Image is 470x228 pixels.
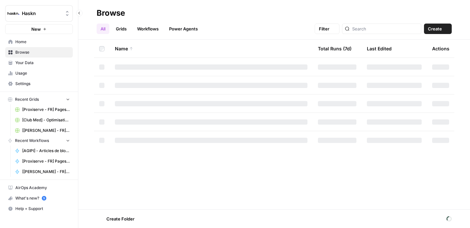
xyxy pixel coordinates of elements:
[43,197,45,200] text: 5
[97,8,125,18] div: Browse
[97,24,109,34] a: All
[15,70,70,76] span: Usage
[6,193,72,203] div: What's new?
[22,128,70,133] span: [[PERSON_NAME] - FR] - page programme - 400 mots Grid
[115,40,307,58] div: Name
[15,49,70,55] span: Browse
[5,136,73,146] button: Recent Workflows
[106,216,134,222] span: Create Folder
[12,125,73,136] a: [[PERSON_NAME] - FR] - page programme - 400 mots Grid
[5,203,73,214] button: Help + Support
[424,24,452,34] button: Create
[15,185,70,191] span: AirOps Academy
[97,214,138,224] button: Create Folder
[428,26,442,32] span: Create
[42,196,46,201] a: 5
[5,95,73,104] button: Recent Grids
[5,183,73,193] a: AirOps Academy
[5,58,73,68] a: Your Data
[15,60,70,66] span: Your Data
[15,138,49,144] span: Recent Workflows
[15,81,70,87] span: Settings
[15,206,70,212] span: Help + Support
[22,117,70,123] span: [Club Med] - Optimisation + FAQ Grid
[12,156,73,167] a: [Proxiserve - FR] Pages catégories - 800 mots sans FAQ
[12,146,73,156] a: [AGIPI] - Articles de blog - Optimisations
[22,148,70,154] span: [AGIPI] - Articles de blog - Optimisations
[15,96,39,102] span: Recent Grids
[318,40,352,58] div: Total Runs (7d)
[8,8,19,19] img: Haskn Logo
[15,39,70,45] span: Home
[315,24,339,34] button: Filter
[22,169,70,175] span: [[PERSON_NAME] - FR] - articles de blog (optimisation)
[5,5,73,22] button: Workspace: Haskn
[165,24,202,34] a: Power Agents
[12,104,73,115] a: [Proxiserve - FR] Pages catégories - 800 mots sans FAQ Grid
[367,40,392,58] div: Last Edited
[5,47,73,58] a: Browse
[22,10,61,17] span: Haskn
[5,24,73,34] button: New
[22,107,70,113] span: [Proxiserve - FR] Pages catégories - 800 mots sans FAQ Grid
[352,26,418,32] input: Search
[5,68,73,79] a: Usage
[432,40,449,58] div: Actions
[22,158,70,164] span: [Proxiserve - FR] Pages catégories - 800 mots sans FAQ
[12,167,73,177] a: [[PERSON_NAME] - FR] - articles de blog (optimisation)
[12,115,73,125] a: [Club Med] - Optimisation + FAQ Grid
[133,24,163,34] a: Workflows
[319,26,329,32] span: Filter
[5,79,73,89] a: Settings
[5,193,73,203] button: What's new? 5
[112,24,131,34] a: Grids
[31,26,41,32] span: New
[5,37,73,47] a: Home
